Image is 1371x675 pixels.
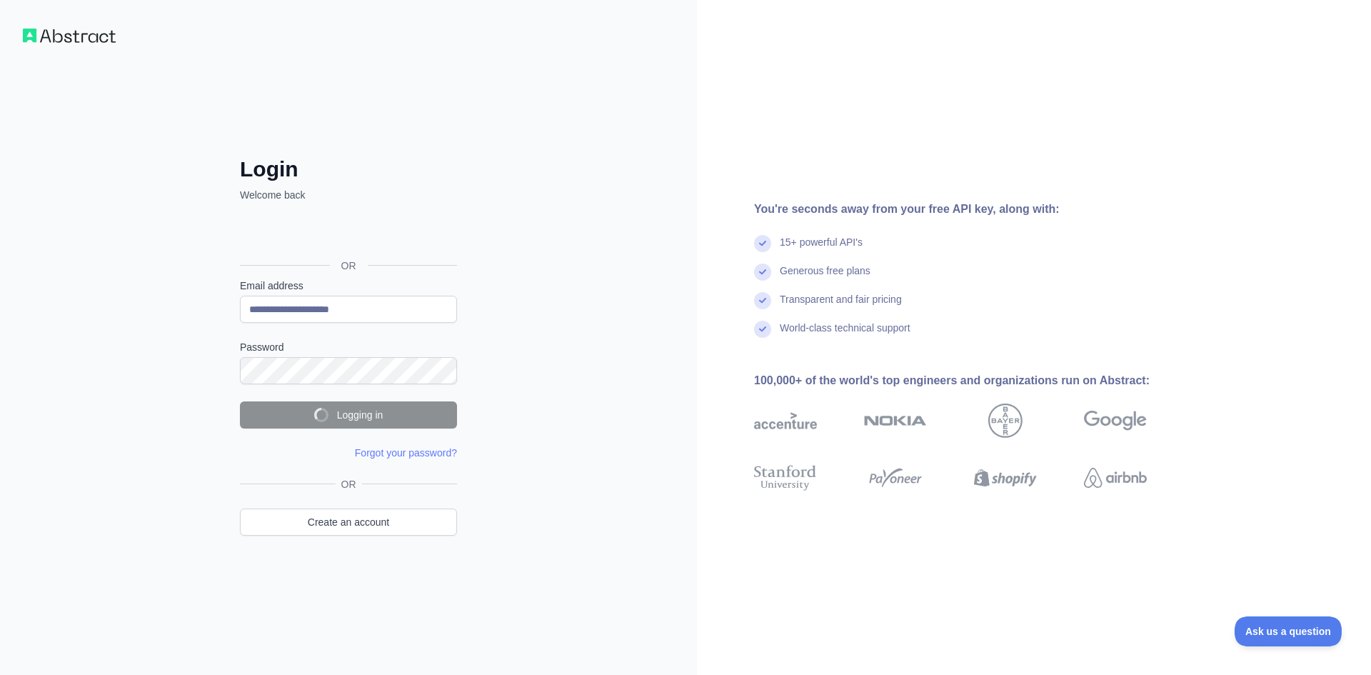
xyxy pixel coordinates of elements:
[240,279,457,293] label: Email address
[754,462,817,494] img: stanford university
[240,188,457,202] p: Welcome back
[754,372,1192,389] div: 100,000+ of the world's top engineers and organizations run on Abstract:
[754,264,771,281] img: check mark
[1084,462,1147,494] img: airbnb
[754,404,817,438] img: accenture
[754,292,771,309] img: check mark
[780,292,902,321] div: Transparent and fair pricing
[1235,616,1342,646] iframe: Toggle Customer Support
[988,404,1023,438] img: bayer
[23,29,116,43] img: Workflow
[233,218,461,249] iframe: Botão "Fazer login com o Google"
[780,264,870,292] div: Generous free plans
[240,156,457,182] h2: Login
[355,447,457,459] a: Forgot your password?
[240,401,457,429] button: Logging in
[864,404,927,438] img: nokia
[336,477,362,491] span: OR
[240,340,457,354] label: Password
[864,462,927,494] img: payoneer
[780,235,863,264] div: 15+ powerful API's
[780,321,910,349] div: World-class technical support
[974,462,1037,494] img: shopify
[240,509,457,536] a: Create an account
[754,321,771,338] img: check mark
[754,201,1192,218] div: You're seconds away from your free API key, along with:
[330,259,368,273] span: OR
[754,235,771,252] img: check mark
[1084,404,1147,438] img: google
